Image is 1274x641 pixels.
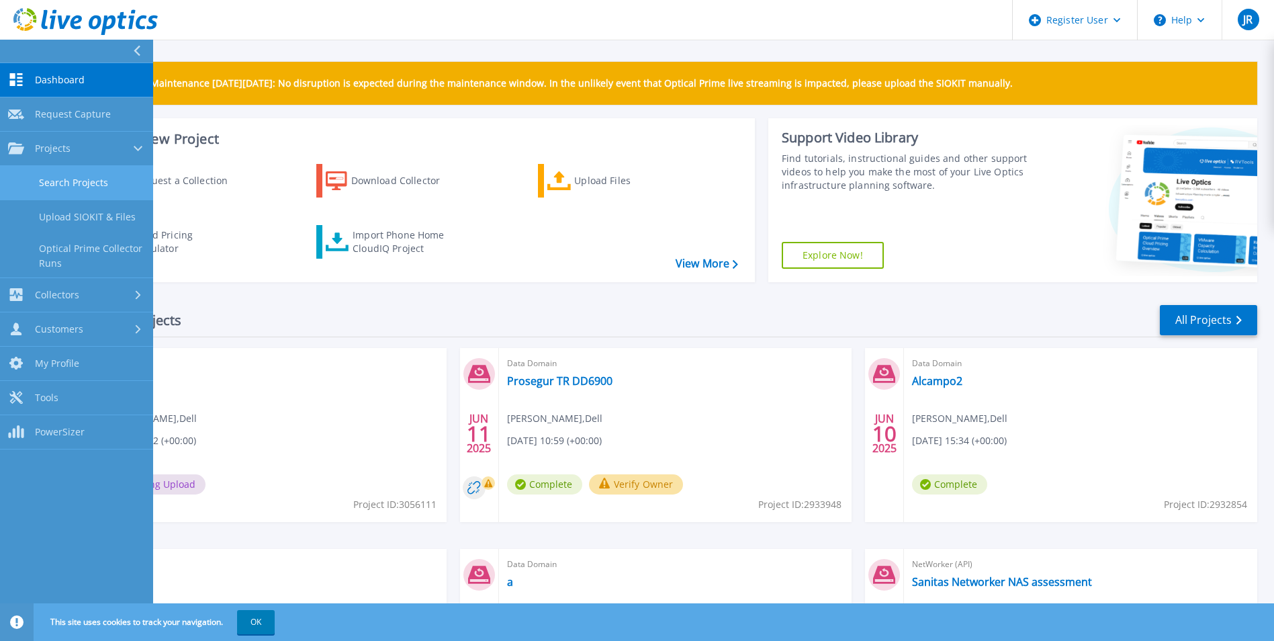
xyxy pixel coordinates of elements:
span: [DATE] 15:34 (+00:00) [912,433,1007,448]
a: Request a Collection [95,164,245,198]
span: My Profile [35,357,79,370]
span: Data Domain [101,557,439,572]
div: Upload Files [574,167,682,194]
div: Import Phone Home CloudIQ Project [353,228,457,255]
span: JR [1243,14,1253,25]
div: Find tutorials, instructional guides and other support videos to help you make the most of your L... [782,152,1031,192]
span: This site uses cookies to track your navigation. [37,610,275,634]
a: a [507,575,513,589]
button: OK [237,610,275,634]
div: Download Collector [351,167,459,194]
span: [DATE] 10:59 (+00:00) [507,433,602,448]
span: [PERSON_NAME] , Dell [507,411,602,426]
span: 11 [467,428,491,439]
span: Data Domain [507,356,844,371]
span: Complete [912,474,987,495]
a: Upload Files [538,164,688,198]
span: Data Domain [507,557,844,572]
p: Scheduled Maintenance [DATE][DATE]: No disruption is expected during the maintenance window. In t... [100,78,1013,89]
div: Cloud Pricing Calculator [132,228,239,255]
span: 10 [872,428,897,439]
div: Support Video Library [782,129,1031,146]
a: All Projects [1160,305,1257,335]
div: Request a Collection [134,167,241,194]
h3: Start a New Project [95,132,737,146]
span: Project ID: 2932854 [1164,497,1247,512]
a: Explore Now! [782,242,884,269]
span: Dashboard [35,74,85,86]
a: View More [676,257,738,270]
span: Projects [35,142,71,155]
a: Alcampo2 [912,374,962,388]
span: Project ID: 2933948 [758,497,841,512]
a: Sanitas Networker NAS assessment [912,575,1092,589]
span: Data Domain [101,356,439,371]
span: Project ID: 3056111 [353,497,437,512]
a: Download Collector [316,164,466,198]
span: Data Domain [912,356,1249,371]
div: JUN 2025 [872,409,897,458]
a: Cloud Pricing Calculator [95,225,245,259]
div: JUN 2025 [466,409,492,458]
span: Tools [35,392,58,404]
span: Complete [507,474,582,495]
span: Collectors [35,289,79,301]
a: Prosegur TR DD6900 [507,374,612,388]
span: PowerSizer [35,426,85,438]
span: Request Capture [35,108,111,120]
span: NetWorker (API) [912,557,1249,572]
span: Customers [35,323,83,335]
span: [PERSON_NAME] , Dell [912,411,1007,426]
button: Verify Owner [589,474,684,495]
span: Pending Upload [101,474,206,495]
